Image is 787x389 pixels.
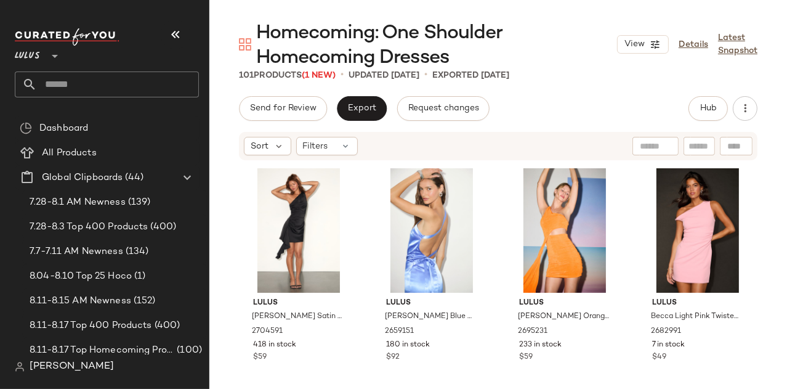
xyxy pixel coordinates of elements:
[518,326,547,337] span: 2695231
[652,340,685,351] span: 7 in stock
[652,298,743,309] span: Lulus
[30,195,126,210] span: 7.28-8.1 AM Newness
[519,340,562,351] span: 233 in stock
[15,28,119,46] img: cfy_white_logo.C9jOOHJF.svg
[349,69,419,82] p: updated [DATE]
[30,359,114,374] span: [PERSON_NAME]
[126,195,151,210] span: (139)
[15,362,25,372] img: svg%3e
[432,69,509,82] p: Exported [DATE]
[518,311,609,322] span: [PERSON_NAME] Orange One-Shoulder Cutout Sash Mini Dress
[386,340,430,351] span: 180 in stock
[251,140,268,153] span: Sort
[347,104,376,113] span: Export
[132,269,145,284] span: (1)
[718,31,757,57] a: Latest Snapshot
[42,171,123,185] span: Global Clipboards
[123,171,143,185] span: (44)
[509,168,620,293] img: 13017701_2695231.jpg
[131,294,156,308] span: (152)
[252,326,283,337] span: 2704591
[385,311,476,322] span: [PERSON_NAME] Blue Satin One-Shoulder Midi Dress
[341,68,344,83] span: •
[519,298,610,309] span: Lulus
[688,96,728,121] button: Hub
[519,352,533,363] span: $59
[148,220,177,234] span: (400)
[642,168,753,293] img: 2682991_01_hero_2025-07-01.jpg
[239,71,254,80] span: 101
[239,69,336,82] div: Products
[617,35,669,54] button: View
[337,96,387,121] button: Export
[30,343,174,358] span: 8.11-8.17 Top Homecoming Product
[679,38,708,51] a: Details
[239,96,327,121] button: Send for Review
[30,269,132,284] span: 8.04-8.10 Top 25 Hoco
[123,245,149,259] span: (134)
[624,39,645,49] span: View
[20,122,32,134] img: svg%3e
[243,168,354,293] img: 2704591_06_fullbody_2025-08-06.jpg
[30,294,131,308] span: 8.11-8.15 AM Newness
[256,21,617,70] span: Homecoming: One Shoulder Homecoming Dresses
[385,326,414,337] span: 2659151
[408,104,479,113] span: Request changes
[652,352,666,363] span: $49
[376,168,487,293] img: 2659151_01_hero.jpg
[651,326,681,337] span: 2682991
[397,96,490,121] button: Request changes
[424,68,427,83] span: •
[30,319,152,333] span: 8.11-8.17 Top 400 Products
[253,340,296,351] span: 418 in stock
[249,104,317,113] span: Send for Review
[39,121,88,136] span: Dashboard
[386,352,400,363] span: $92
[42,146,97,160] span: All Products
[152,319,180,333] span: (400)
[30,245,123,259] span: 7.7-7.11 AM Newness
[651,311,742,322] span: Becca Light Pink Twisted One-Shoulder Mini Dress
[302,71,336,80] span: (1 New)
[174,343,202,358] span: (100)
[30,220,148,234] span: 7.28-8.3 Top 400 Products
[239,38,251,51] img: svg%3e
[15,42,40,64] span: Lulus
[252,311,343,322] span: [PERSON_NAME] Satin One-Shoulder Sash Mini Dress
[253,352,267,363] span: $59
[303,140,328,153] span: Filters
[700,104,717,113] span: Hub
[386,298,477,309] span: Lulus
[253,298,344,309] span: Lulus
